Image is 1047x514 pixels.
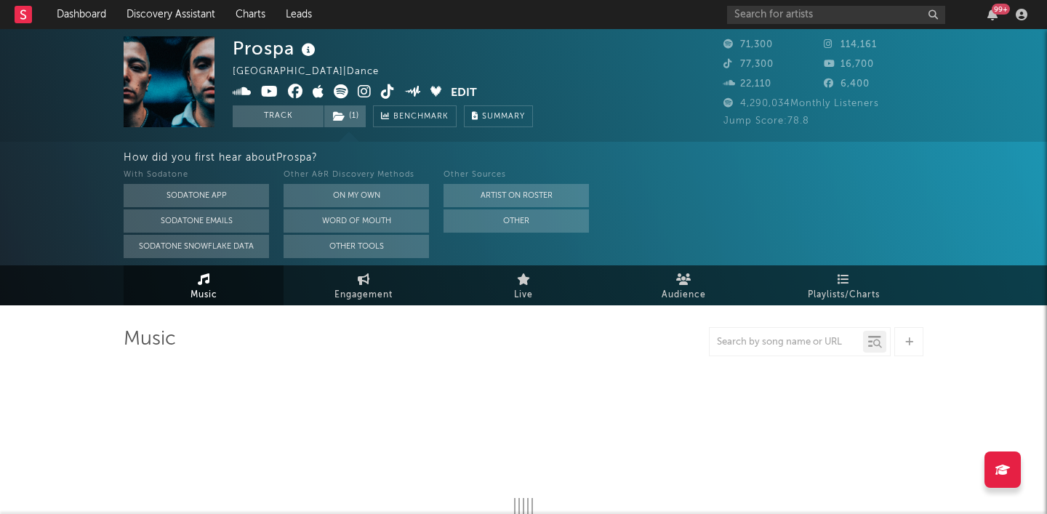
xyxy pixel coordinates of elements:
[324,105,366,127] span: ( 1 )
[124,166,269,184] div: With Sodatone
[763,265,923,305] a: Playlists/Charts
[373,105,457,127] a: Benchmark
[987,9,998,20] button: 99+
[444,184,589,207] button: Artist on Roster
[124,149,1047,166] div: How did you first hear about Prospa ?
[124,265,284,305] a: Music
[284,265,444,305] a: Engagement
[723,79,771,89] span: 22,110
[482,113,525,121] span: Summary
[444,265,603,305] a: Live
[451,84,477,103] button: Edit
[727,6,945,24] input: Search for artists
[334,286,393,304] span: Engagement
[233,63,396,81] div: [GEOGRAPHIC_DATA] | Dance
[393,108,449,126] span: Benchmark
[233,105,324,127] button: Track
[992,4,1010,15] div: 99 +
[284,166,429,184] div: Other A&R Discovery Methods
[723,40,773,49] span: 71,300
[723,116,809,126] span: Jump Score: 78.8
[124,235,269,258] button: Sodatone Snowflake Data
[710,337,863,348] input: Search by song name or URL
[824,40,877,49] span: 114,161
[824,79,870,89] span: 6,400
[233,36,319,60] div: Prospa
[808,286,880,304] span: Playlists/Charts
[444,209,589,233] button: Other
[124,209,269,233] button: Sodatone Emails
[284,184,429,207] button: On My Own
[723,60,774,69] span: 77,300
[190,286,217,304] span: Music
[284,209,429,233] button: Word Of Mouth
[662,286,706,304] span: Audience
[324,105,366,127] button: (1)
[514,286,533,304] span: Live
[124,184,269,207] button: Sodatone App
[444,166,589,184] div: Other Sources
[284,235,429,258] button: Other Tools
[464,105,533,127] button: Summary
[603,265,763,305] a: Audience
[824,60,874,69] span: 16,700
[723,99,879,108] span: 4,290,034 Monthly Listeners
